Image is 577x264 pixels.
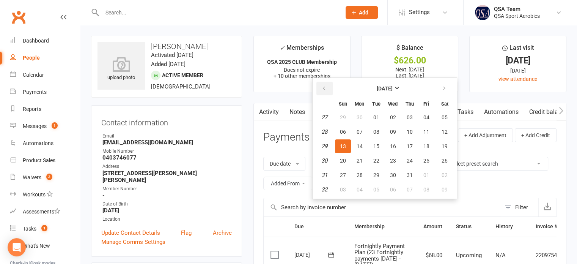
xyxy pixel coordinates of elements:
span: 14 [357,143,363,149]
div: Location [102,216,232,223]
div: Assessments [23,209,60,215]
h3: [PERSON_NAME] [97,42,236,51]
div: Address [102,163,232,170]
em: 32 [321,186,327,193]
strong: [DATE] [102,207,232,214]
strong: [DATE] [377,85,393,92]
button: 12 [435,125,454,139]
span: 07 [357,129,363,135]
span: 03 [340,187,346,193]
button: 14 [352,139,368,153]
span: 31 [407,172,413,178]
a: Update Contact Details [101,228,160,237]
span: 09 [442,187,448,193]
a: Tasks 1 [10,220,80,237]
div: Tasks [23,226,36,232]
button: 25 [418,154,434,168]
button: 06 [385,183,401,196]
div: Reports [23,106,41,112]
strong: - [102,192,232,199]
th: History [489,217,529,236]
span: [DEMOGRAPHIC_DATA] [151,83,211,90]
div: Workouts [23,191,46,198]
button: 01 [368,111,384,124]
button: 02 [385,111,401,124]
div: Product Sales [23,157,55,163]
th: Membership [347,217,416,236]
h3: Contact information [101,115,232,127]
strong: QSA 2025 CLUB Membership [267,59,337,65]
button: 27 [335,168,351,182]
small: Saturday [441,101,448,107]
span: 13 [340,143,346,149]
p: Next: [DATE] Last: [DATE] [368,66,451,79]
span: 26 [442,158,448,164]
span: + 10 other memberships [274,73,330,79]
span: 1 [41,225,47,231]
button: 08 [368,125,384,139]
span: 20 [340,158,346,164]
span: 01 [423,172,429,178]
span: 12 [442,129,448,135]
span: 02 [390,114,396,120]
button: 24 [402,154,418,168]
a: Manage Comms Settings [101,237,165,247]
button: Added From [263,177,313,190]
div: $626.00 [368,57,451,65]
span: 24 [407,158,413,164]
button: 22 [368,154,384,168]
span: 04 [357,187,363,193]
button: Add [346,6,378,19]
small: Sunday [339,101,347,107]
i: ✓ [280,44,285,52]
button: 04 [418,111,434,124]
button: 07 [402,183,418,196]
button: 16 [385,139,401,153]
div: [DATE] [476,57,559,65]
a: Calendar [10,66,80,84]
span: 3 [46,174,52,180]
button: 06 [335,125,351,139]
time: Activated [DATE] [151,52,193,58]
button: 09 [385,125,401,139]
button: 26 [435,154,454,168]
button: 30 [352,111,368,124]
a: What's New [10,237,80,255]
th: Due [288,217,347,236]
a: view attendance [498,76,537,82]
div: QSA Sport Aerobics [494,13,540,19]
a: Automations [479,103,524,121]
button: 08 [418,183,434,196]
div: Email [102,133,232,140]
a: Flag [181,228,192,237]
span: Settings [409,4,430,21]
em: 31 [321,172,327,179]
div: Last visit [502,43,534,57]
div: Messages [23,123,47,129]
strong: [EMAIL_ADDRESS][DOMAIN_NAME] [102,139,232,146]
button: 29 [368,168,384,182]
div: Mobile Number [102,148,232,155]
span: 16 [390,143,396,149]
button: 30 [385,168,401,182]
span: 30 [390,172,396,178]
button: 10 [402,125,418,139]
button: 03 [335,183,351,196]
span: 10 [407,129,413,135]
button: 31 [402,168,418,182]
span: Upcoming [456,252,482,259]
span: 05 [373,187,379,193]
button: 09 [435,183,454,196]
em: 28 [321,128,327,135]
button: 19 [435,139,454,153]
span: 11 [423,129,429,135]
small: Wednesday [388,101,398,107]
div: Dashboard [23,38,49,44]
span: 28 [357,172,363,178]
span: 08 [373,129,379,135]
a: Archive [213,228,232,237]
span: Active member [162,72,203,78]
em: 30 [321,157,327,164]
div: Calendar [23,72,44,78]
button: 29 [335,111,351,124]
